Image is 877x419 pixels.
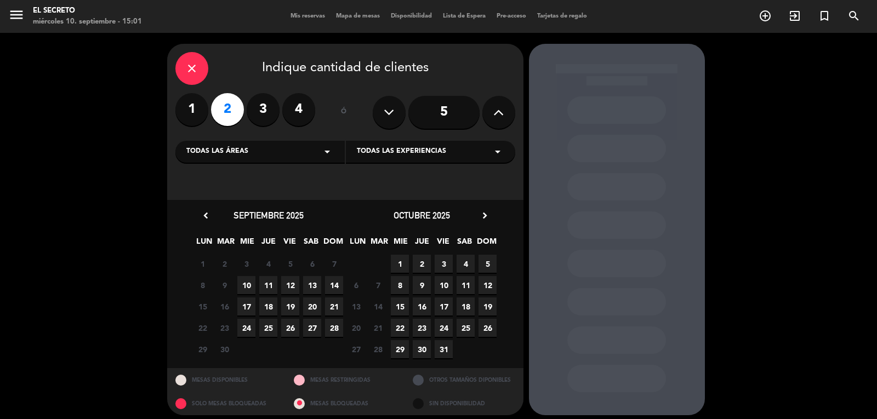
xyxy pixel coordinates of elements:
span: 1 [391,255,409,273]
span: 10 [237,276,255,294]
span: 30 [215,340,234,358]
span: 19 [281,297,299,315]
span: DOM [323,235,341,253]
span: 5 [281,255,299,273]
span: 25 [259,319,277,337]
span: Todas las experiencias [357,146,446,157]
div: SOLO MESAS BLOQUEADAS [167,392,286,415]
span: 2 [413,255,431,273]
span: 24 [237,319,255,337]
span: 31 [435,340,453,358]
span: 29 [391,340,409,358]
span: MIE [391,235,409,253]
span: 1 [193,255,212,273]
span: 7 [325,255,343,273]
label: 3 [247,93,280,126]
div: miércoles 10. septiembre - 15:01 [33,16,142,27]
span: Lista de Espera [437,13,491,19]
span: 28 [369,340,387,358]
span: 14 [325,276,343,294]
span: 22 [391,319,409,337]
span: 28 [325,319,343,337]
label: 1 [175,93,208,126]
span: VIE [434,235,452,253]
span: 11 [457,276,475,294]
span: 14 [369,297,387,315]
span: 12 [281,276,299,294]
span: 3 [435,255,453,273]
span: JUE [413,235,431,253]
span: Mapa de mesas [331,13,385,19]
div: MESAS DISPONIBLES [167,368,286,392]
span: Tarjetas de regalo [532,13,593,19]
span: 13 [303,276,321,294]
div: MESAS BLOQUEADAS [286,392,405,415]
i: arrow_drop_down [321,145,334,158]
span: 9 [215,276,234,294]
span: 26 [479,319,497,337]
i: menu [8,7,25,23]
span: 30 [413,340,431,358]
span: 27 [303,319,321,337]
span: Pre-acceso [491,13,532,19]
span: 26 [281,319,299,337]
span: VIE [281,235,299,253]
i: chevron_left [200,210,212,221]
span: LUN [349,235,367,253]
span: 6 [347,276,365,294]
span: MAR [370,235,388,253]
i: add_circle_outline [759,9,772,22]
span: 4 [457,255,475,273]
span: 17 [435,297,453,315]
span: octubre 2025 [394,210,450,221]
span: 19 [479,297,497,315]
span: 6 [303,255,321,273]
span: 13 [347,297,365,315]
button: menu [8,7,25,27]
span: 16 [413,297,431,315]
span: 17 [237,297,255,315]
span: 15 [391,297,409,315]
span: 21 [369,319,387,337]
span: 11 [259,276,277,294]
div: OTROS TAMAÑOS DIPONIBLES [405,368,523,392]
label: 2 [211,93,244,126]
div: SIN DISPONIBILIDAD [405,392,523,415]
i: turned_in_not [818,9,831,22]
span: SAB [302,235,320,253]
span: 3 [237,255,255,273]
span: DOM [477,235,495,253]
span: 2 [215,255,234,273]
i: search [847,9,861,22]
span: 27 [347,340,365,358]
span: Mis reservas [285,13,331,19]
span: 25 [457,319,475,337]
div: El secreto [33,5,142,16]
span: 18 [457,297,475,315]
span: 23 [413,319,431,337]
i: close [185,62,198,75]
span: 20 [347,319,365,337]
span: 24 [435,319,453,337]
span: Todas las áreas [186,146,248,157]
div: MESAS RESTRINGIDAS [286,368,405,392]
i: arrow_drop_down [491,145,504,158]
span: JUE [259,235,277,253]
span: Disponibilidad [385,13,437,19]
i: exit_to_app [788,9,801,22]
span: 9 [413,276,431,294]
span: 20 [303,297,321,315]
span: 23 [215,319,234,337]
span: 22 [193,319,212,337]
span: MIE [238,235,256,253]
span: 12 [479,276,497,294]
span: 4 [259,255,277,273]
span: 18 [259,297,277,315]
span: septiembre 2025 [234,210,304,221]
div: ó [326,93,362,131]
span: 21 [325,297,343,315]
span: SAB [455,235,474,253]
span: 8 [391,276,409,294]
i: chevron_right [479,210,491,221]
div: Indique cantidad de clientes [175,52,515,85]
